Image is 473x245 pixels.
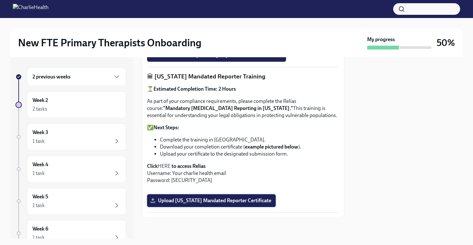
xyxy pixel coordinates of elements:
[147,194,276,207] label: Upload [US_STATE] Mandated Reporter Certificate
[32,170,45,177] div: 1 task
[153,86,236,92] strong: Estimated Completion Time: 2 Hours
[147,163,339,184] p: Username: Your charlie health email Password: [SECURITY_DATA]
[437,37,455,49] h3: 50%
[147,163,158,169] strong: Click
[32,202,45,209] div: 1 task
[367,36,395,43] strong: My progress
[32,138,45,145] div: 1 task
[27,68,126,86] div: 2 previous weeks
[13,4,49,14] img: CharlieHealth
[147,86,339,93] p: ⏳
[160,150,339,158] li: Upload your certificate to the designated submission form.
[32,97,48,104] h6: Week 2
[15,188,126,215] a: Week 51 task
[18,36,201,49] h2: New FTE Primary Therapists Onboarding
[245,144,298,150] strong: example pictured below
[15,91,126,118] a: Week 22 tasks
[32,105,47,113] div: 2 tasks
[32,225,48,232] h6: Week 6
[32,129,48,136] h6: Week 3
[147,98,339,119] p: As part of your compliance requirements, please complete the Relias course: This training is esse...
[32,193,48,200] h6: Week 5
[32,234,45,241] div: 1 task
[32,73,70,80] h6: 2 previous weeks
[160,136,339,143] li: Complete the training in [GEOGRAPHIC_DATA].
[158,163,171,169] a: HERE
[32,161,48,168] h6: Week 4
[153,124,179,131] strong: Next Steps:
[163,105,293,111] strong: "Mandatory [MEDICAL_DATA] Reporting in [US_STATE]."
[15,156,126,183] a: Week 41 task
[172,163,206,169] strong: to access Relias
[147,124,339,131] p: ✅
[15,123,126,150] a: Week 31 task
[152,197,271,204] span: Upload [US_STATE] Mandated Reporter Certificate
[147,72,339,81] p: 🏛 [US_STATE] Mandated Reporter Training
[160,143,339,150] li: Download your completion certificate ( ).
